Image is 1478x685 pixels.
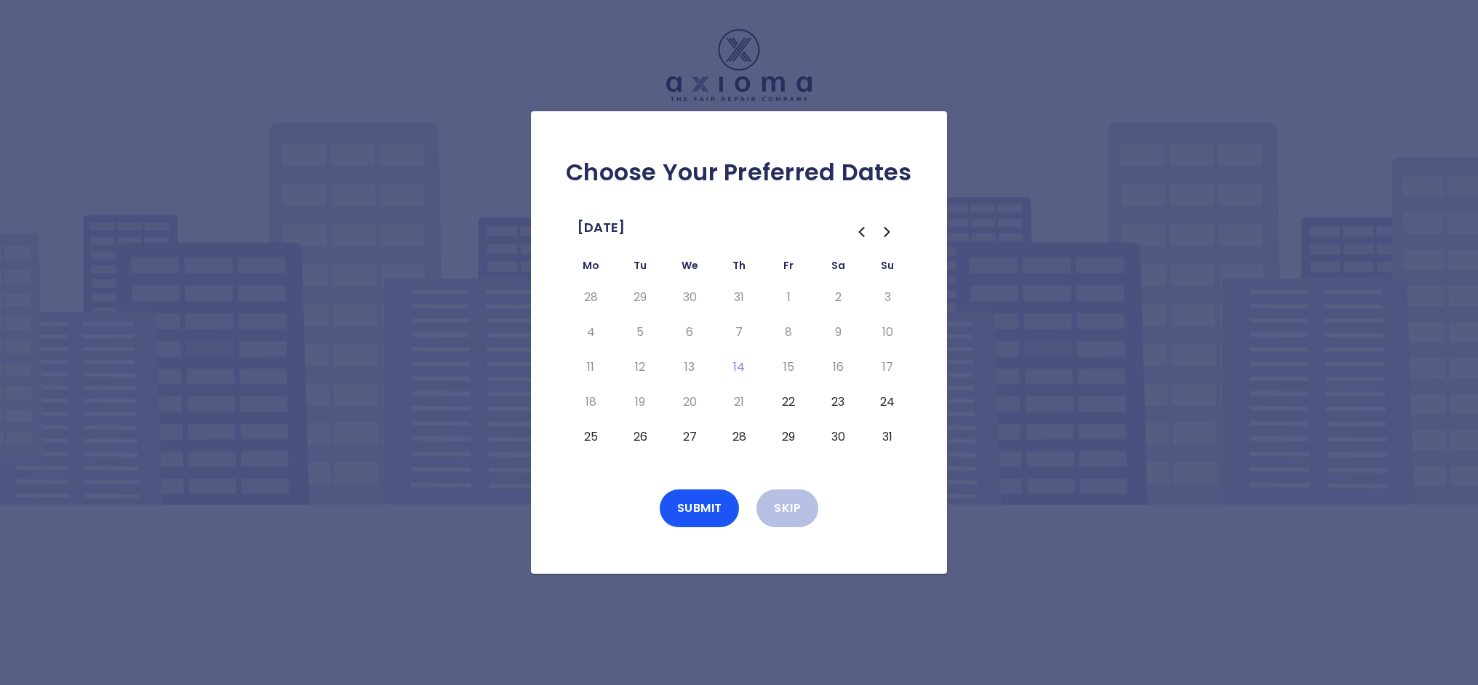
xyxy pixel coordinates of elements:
[666,29,812,101] img: Logo
[874,286,900,309] button: Sunday, August 3rd, 2025
[676,425,703,449] button: Wednesday, August 27th, 2025
[775,321,802,344] button: Friday, August 8th, 2025
[676,321,703,344] button: Wednesday, August 6th, 2025
[578,390,604,414] button: Monday, August 18th, 2025
[825,390,851,414] button: Saturday, August 23rd, 2025
[726,425,752,449] button: Thursday, August 28th, 2025
[775,390,802,414] button: Friday, August 22nd, 2025
[874,390,900,414] button: Sunday, August 24th, 2025
[578,425,604,449] button: Monday, August 25th, 2025
[764,257,813,280] th: Friday
[578,321,604,344] button: Monday, August 4th, 2025
[775,425,802,449] button: Friday, August 29th, 2025
[825,286,851,309] button: Saturday, August 2nd, 2025
[665,257,714,280] th: Wednesday
[874,219,900,245] button: Go to the Next Month
[578,216,625,239] span: [DATE]
[627,390,653,414] button: Tuesday, August 19th, 2025
[825,425,851,449] button: Saturday, August 30th, 2025
[874,321,900,344] button: Sunday, August 10th, 2025
[627,321,653,344] button: Tuesday, August 5th, 2025
[726,286,752,309] button: Thursday, July 31st, 2025
[660,489,740,527] button: Submit
[825,356,851,379] button: Saturday, August 16th, 2025
[615,257,665,280] th: Tuesday
[676,286,703,309] button: Wednesday, July 30th, 2025
[578,286,604,309] button: Monday, July 28th, 2025
[874,356,900,379] button: Sunday, August 17th, 2025
[566,257,912,454] table: August 2025
[566,257,615,280] th: Monday
[726,356,752,379] button: Today, Thursday, August 14th, 2025
[775,356,802,379] button: Friday, August 15th, 2025
[726,390,752,414] button: Thursday, August 21st, 2025
[874,425,900,449] button: Sunday, August 31st, 2025
[848,219,874,245] button: Go to the Previous Month
[726,321,752,344] button: Thursday, August 7th, 2025
[775,286,802,309] button: Friday, August 1st, 2025
[676,390,703,414] button: Wednesday, August 20th, 2025
[813,257,863,280] th: Saturday
[554,158,924,187] h2: Choose Your Preferred Dates
[627,356,653,379] button: Tuesday, August 12th, 2025
[578,356,604,379] button: Monday, August 11th, 2025
[627,425,653,449] button: Tuesday, August 26th, 2025
[627,286,653,309] button: Tuesday, July 29th, 2025
[756,489,818,527] button: Skip
[825,321,851,344] button: Saturday, August 9th, 2025
[714,257,764,280] th: Thursday
[863,257,912,280] th: Sunday
[676,356,703,379] button: Wednesday, August 13th, 2025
